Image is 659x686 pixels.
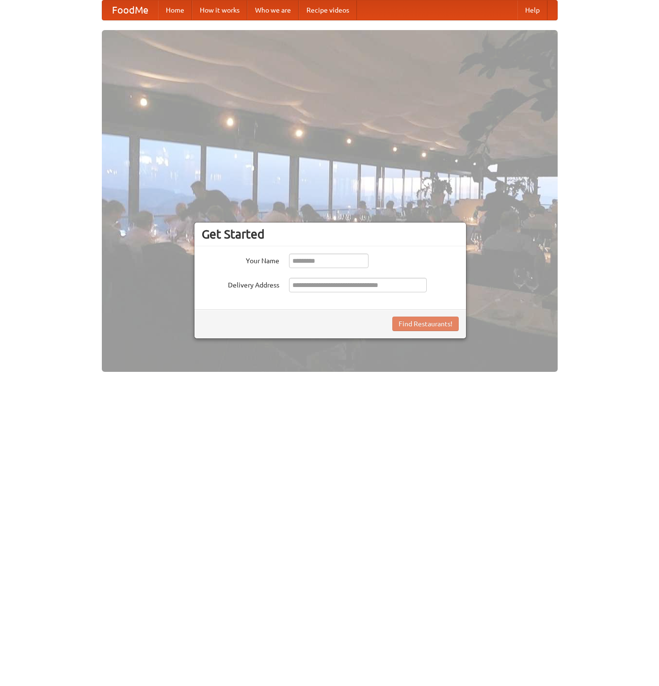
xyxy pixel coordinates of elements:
[202,278,279,290] label: Delivery Address
[192,0,247,20] a: How it works
[517,0,547,20] a: Help
[392,317,459,331] button: Find Restaurants!
[158,0,192,20] a: Home
[247,0,299,20] a: Who we are
[202,254,279,266] label: Your Name
[202,227,459,241] h3: Get Started
[299,0,357,20] a: Recipe videos
[102,0,158,20] a: FoodMe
